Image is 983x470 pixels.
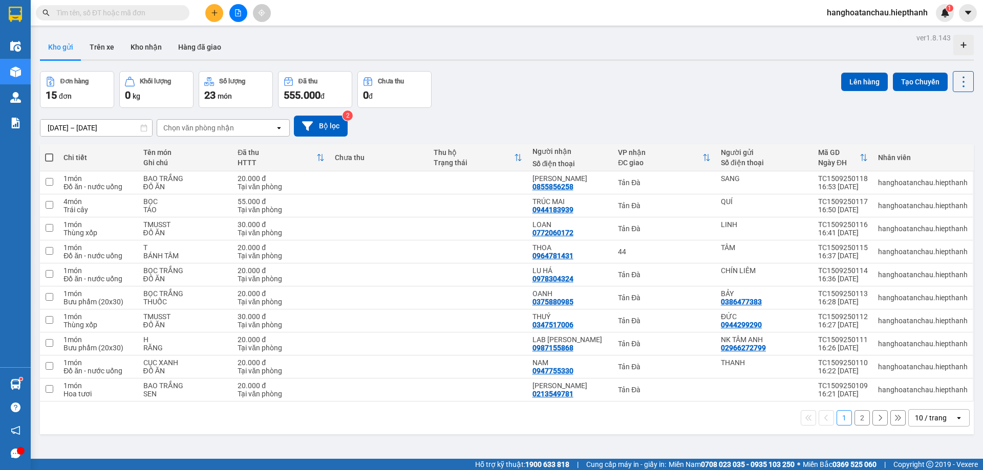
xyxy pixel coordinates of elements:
[532,243,608,252] div: THOA
[669,459,795,470] span: Miền Nam
[369,92,373,100] span: đ
[218,92,232,100] span: món
[818,312,868,321] div: TC1509250112
[11,449,20,458] span: message
[618,386,711,394] div: Tản Đà
[837,410,852,426] button: 1
[618,225,711,233] div: Tản Đà
[238,206,325,214] div: Tại văn phòng
[532,174,608,183] div: HỒNG LIỄU
[721,174,808,183] div: SANG
[63,174,133,183] div: 1 món
[577,459,579,470] span: |
[618,363,711,371] div: Tản Đà
[613,144,716,171] th: Toggle SortBy
[953,35,974,55] div: Tạo kho hàng mới
[170,35,229,59] button: Hàng đã giao
[143,289,228,298] div: BỌC TRẮNG
[294,116,348,137] button: Bộ lọc
[618,202,711,210] div: Tản Đà
[818,183,868,191] div: 16:53 [DATE]
[63,183,133,191] div: Đồ ăn - nước uống
[238,159,316,167] div: HTTT
[275,124,283,132] svg: open
[133,92,140,100] span: kg
[818,229,868,237] div: 16:41 [DATE]
[854,410,870,426] button: 2
[125,89,131,101] span: 0
[229,4,247,22] button: file-add
[818,174,868,183] div: TC1509250118
[238,289,325,298] div: 20.000 đ
[59,92,72,100] span: đơn
[143,390,228,398] div: SEN
[163,123,234,133] div: Chọn văn phòng nhận
[813,144,873,171] th: Toggle SortBy
[429,144,527,171] th: Toggle SortBy
[878,294,968,302] div: hanghoatanchau.hiepthanh
[818,148,860,156] div: Mã GD
[946,5,953,12] sup: 1
[258,9,265,16] span: aim
[818,159,860,167] div: Ngày ĐH
[363,89,369,101] span: 0
[818,344,868,352] div: 16:26 [DATE]
[238,266,325,275] div: 20.000 đ
[298,78,317,85] div: Đã thu
[234,9,242,16] span: file-add
[818,197,868,206] div: TC1509250117
[11,426,20,435] span: notification
[532,206,573,214] div: 0944183939
[11,402,20,412] span: question-circle
[143,243,228,252] div: T
[532,220,608,229] div: LOAN
[63,382,133,390] div: 1 món
[205,4,223,22] button: plus
[878,340,968,348] div: hanghoatanchau.hiepthanh
[915,413,947,423] div: 10 / trang
[818,266,868,275] div: TC1509250114
[143,312,228,321] div: TMUSST
[878,317,968,325] div: hanghoatanchau.hiepthanh
[278,71,352,108] button: Đã thu555.000đ
[721,344,766,352] div: 02966272799
[238,183,325,191] div: Tại văn phòng
[143,367,228,375] div: ĐỒ ĂN
[40,71,114,108] button: Đơn hàng15đơn
[532,289,608,298] div: OANH
[721,335,808,344] div: NK TÂM ANH
[618,148,702,156] div: VP nhận
[63,153,133,162] div: Chi tiết
[818,335,868,344] div: TC1509250111
[238,252,325,260] div: Tại văn phòng
[434,148,514,156] div: Thu hộ
[878,271,968,279] div: hanghoatanchau.hiepthanh
[143,359,228,367] div: CỤC XANH
[618,178,711,187] div: Tản Đà
[586,459,666,470] span: Cung cấp máy in - giấy in:
[42,9,50,16] span: search
[818,289,868,298] div: TC1509250113
[959,4,977,22] button: caret-down
[238,243,325,252] div: 20.000 đ
[618,294,711,302] div: Tản Đà
[832,460,877,468] strong: 0369 525 060
[238,359,325,367] div: 20.000 đ
[818,367,868,375] div: 16:22 [DATE]
[63,321,133,329] div: Thùng xốp
[618,317,711,325] div: Tản Đà
[721,359,808,367] div: THANH
[19,377,23,381] sup: 1
[532,312,608,321] div: THUÝ
[343,110,353,121] sup: 2
[532,382,608,390] div: NAM TẤN
[818,275,868,283] div: 16:36 [DATE]
[238,229,325,237] div: Tại văn phòng
[525,460,569,468] strong: 1900 633 818
[253,4,271,22] button: aim
[119,71,194,108] button: Khối lượng0kg
[532,160,608,168] div: Số điện thoại
[9,7,22,22] img: logo-vxr
[143,220,228,229] div: TMUSST
[211,9,218,16] span: plus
